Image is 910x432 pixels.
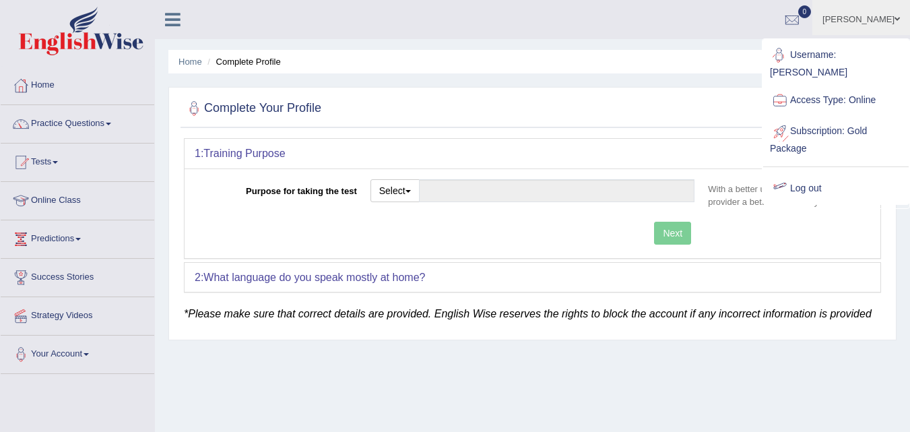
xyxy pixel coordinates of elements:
li: Complete Profile [204,55,280,68]
label: Purpose for taking the test [195,179,364,197]
span: 0 [798,5,812,18]
a: Your Account [1,336,154,369]
a: Home [178,57,202,67]
b: What language do you speak mostly at home? [203,272,425,283]
button: Select [370,179,420,202]
a: Access Type: Online [763,85,909,116]
p: With a better understanding, we can provider a better service to you [701,183,870,208]
a: Subscription: Gold Package [763,116,909,161]
div: 1: [185,139,880,168]
a: Log out [763,173,909,204]
a: Tests [1,144,154,177]
a: Username: [PERSON_NAME] [763,40,909,85]
a: Success Stories [1,259,154,292]
a: Home [1,67,154,100]
b: Training Purpose [203,148,285,159]
div: 2: [185,263,880,292]
a: Practice Questions [1,105,154,139]
a: Strategy Videos [1,297,154,331]
a: Online Class [1,182,154,216]
em: *Please make sure that correct details are provided. English Wise reserves the rights to block th... [184,308,872,319]
a: Predictions [1,220,154,254]
h2: Complete Your Profile [184,98,321,119]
